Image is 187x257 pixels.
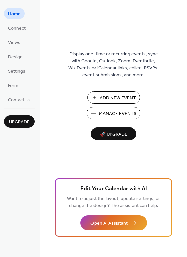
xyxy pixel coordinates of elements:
[8,82,18,89] span: Form
[8,97,31,104] span: Contact Us
[4,8,25,19] a: Home
[80,184,147,194] span: Edit Your Calendar with AI
[8,54,23,61] span: Design
[9,119,30,126] span: Upgrade
[4,65,29,76] a: Settings
[67,194,160,210] span: Want to adjust the layout, update settings, or change the design? The assistant can help.
[87,107,140,119] button: Manage Events
[4,115,35,128] button: Upgrade
[87,91,140,104] button: Add New Event
[8,11,21,18] span: Home
[100,95,136,102] span: Add New Event
[4,51,27,62] a: Design
[95,130,132,139] span: 🚀 Upgrade
[90,220,128,227] span: Open AI Assistant
[68,51,159,79] span: Display one-time or recurring events, sync with Google, Outlook, Zoom, Eventbrite, Wix Events or ...
[91,127,136,140] button: 🚀 Upgrade
[4,22,30,33] a: Connect
[8,68,25,75] span: Settings
[4,80,22,91] a: Form
[99,110,136,117] span: Manage Events
[4,37,24,48] a: Views
[80,215,147,230] button: Open AI Assistant
[8,25,26,32] span: Connect
[4,94,35,105] a: Contact Us
[8,39,20,46] span: Views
